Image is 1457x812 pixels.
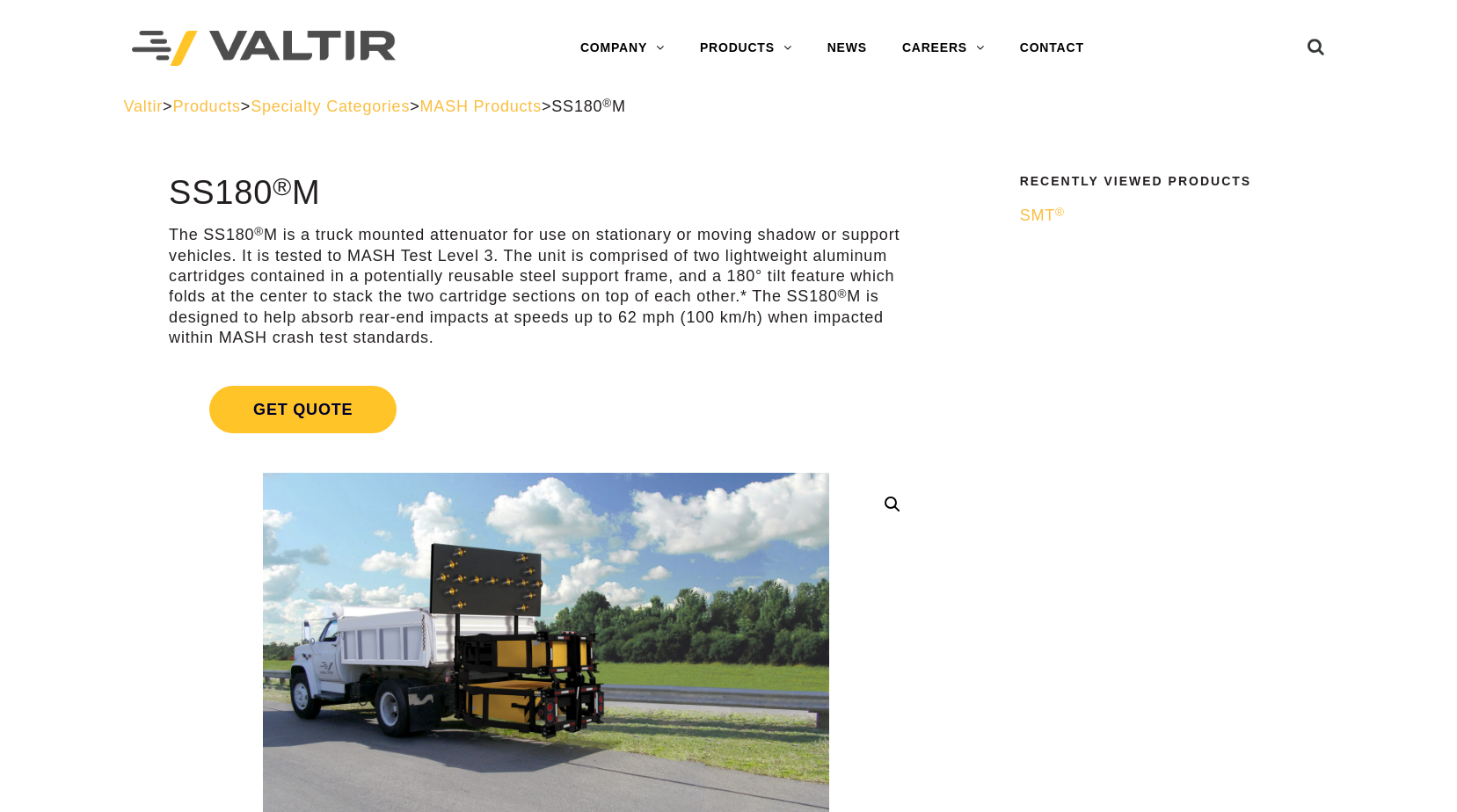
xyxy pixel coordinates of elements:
[682,31,810,66] a: PRODUCTS
[169,175,924,212] h1: SS180 M
[420,98,542,115] a: MASH Products
[885,31,1002,66] a: CAREERS
[132,31,396,67] img: Valtir
[169,225,924,348] p: The SS180 M is a truck mounted attenuator for use on stationary or moving shadow or support vehic...
[254,225,264,238] sup: ®
[810,31,885,66] a: NEWS
[273,172,292,200] sup: ®
[1020,207,1065,224] span: SMT
[209,386,397,433] span: Get Quote
[172,98,240,115] a: Products
[551,98,626,115] span: SS180 M
[1002,31,1102,66] a: CONTACT
[838,287,848,301] sup: ®
[602,97,612,110] sup: ®
[1055,206,1065,219] sup: ®
[124,97,1334,117] div: > > > >
[124,98,163,115] a: Valtir
[563,31,682,66] a: COMPANY
[1020,206,1322,226] a: SMT®
[251,98,410,115] a: Specialty Categories
[1020,175,1322,188] h2: Recently Viewed Products
[169,365,924,454] a: Get Quote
